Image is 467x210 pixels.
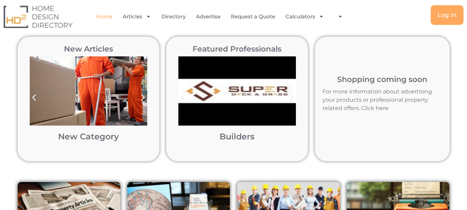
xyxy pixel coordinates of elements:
[135,90,151,105] div: Next slide
[26,45,151,53] h2: New Articles
[175,45,299,53] h2: Featured Professionals
[231,9,275,25] a: Request a Quote
[175,90,190,105] div: Previous slide
[286,9,324,25] a: Calculators
[161,9,186,25] a: Directory
[438,12,457,18] span: Log in
[431,5,464,25] a: Log in
[220,131,254,141] a: Builders
[96,9,112,25] a: Home
[26,53,151,153] div: 3 / 12
[175,53,299,153] div: 2 / 12
[123,9,151,25] a: Articles
[95,9,348,25] nav: Menu
[284,90,299,105] div: Next slide
[196,9,221,25] a: Advertise
[58,131,119,141] a: New Category
[26,90,42,105] div: Previous slide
